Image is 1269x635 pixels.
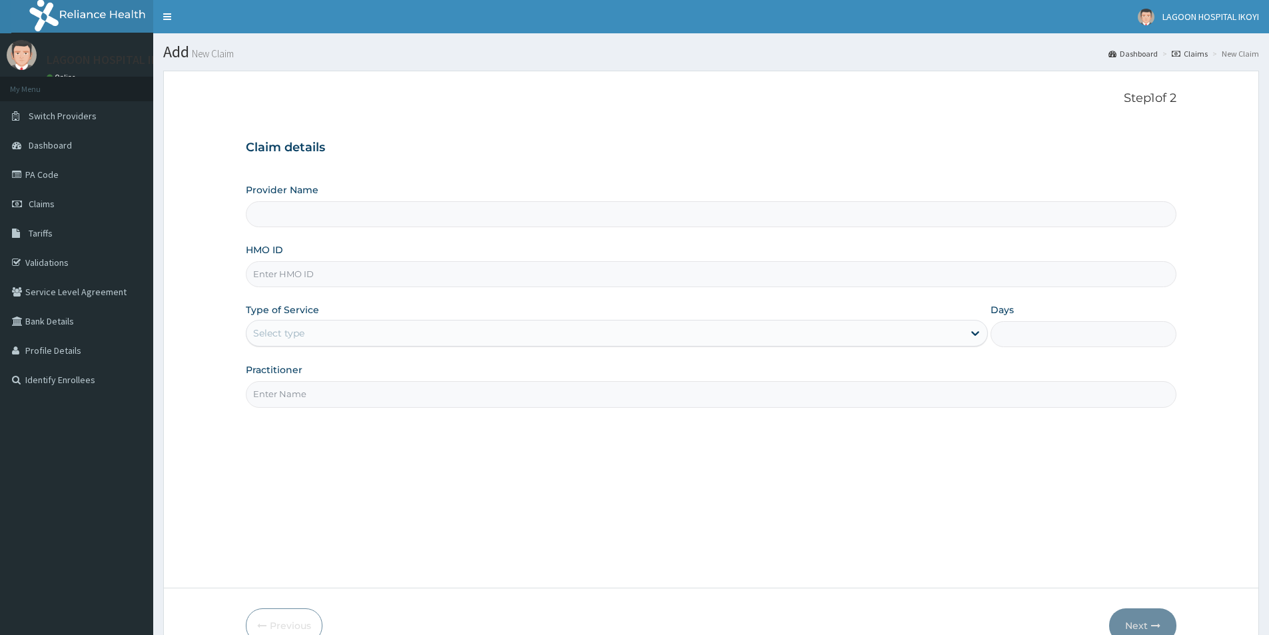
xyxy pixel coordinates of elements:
a: Online [47,73,79,82]
label: Type of Service [246,303,319,317]
p: LAGOON HOSPITAL IKOYI [47,54,175,66]
span: Dashboard [29,139,72,151]
a: Claims [1172,48,1208,59]
small: New Claim [189,49,234,59]
h1: Add [163,43,1259,61]
span: LAGOON HOSPITAL IKOYI [1162,11,1259,23]
h3: Claim details [246,141,1176,155]
input: Enter HMO ID [246,261,1176,287]
img: User Image [1138,9,1154,25]
label: Days [991,303,1014,317]
li: New Claim [1209,48,1259,59]
label: Practitioner [246,363,302,376]
span: Claims [29,198,55,210]
p: Step 1 of 2 [246,91,1176,106]
div: Select type [253,326,304,340]
label: HMO ID [246,243,283,257]
span: Switch Providers [29,110,97,122]
label: Provider Name [246,183,318,197]
span: Tariffs [29,227,53,239]
input: Enter Name [246,381,1176,407]
img: User Image [7,40,37,70]
a: Dashboard [1108,48,1158,59]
